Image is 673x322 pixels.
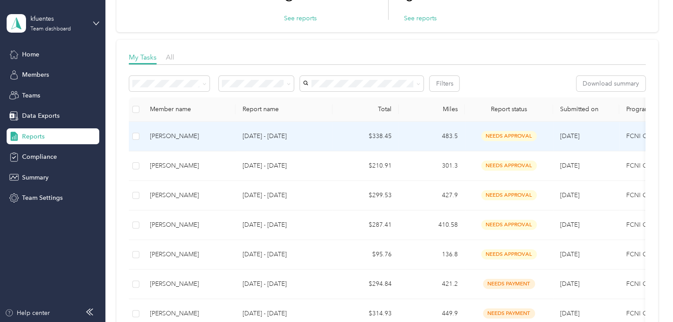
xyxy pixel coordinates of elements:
[150,220,228,230] div: [PERSON_NAME]
[333,151,399,181] td: $210.91
[22,152,57,161] span: Compliance
[399,181,465,210] td: 427.9
[30,14,86,23] div: kfuentes
[243,131,325,141] p: [DATE] - [DATE]
[553,97,619,122] th: Submitted on
[22,173,49,182] span: Summary
[150,191,228,200] div: [PERSON_NAME]
[481,249,537,259] span: needs approval
[472,105,546,113] span: Report status
[143,97,236,122] th: Member name
[340,105,392,113] div: Total
[129,53,157,61] span: My Tasks
[150,309,228,318] div: [PERSON_NAME]
[150,250,228,259] div: [PERSON_NAME]
[399,270,465,299] td: 421.2
[333,210,399,240] td: $287.41
[430,76,459,91] button: Filters
[406,105,458,113] div: Miles
[243,279,325,289] p: [DATE] - [DATE]
[243,161,325,171] p: [DATE] - [DATE]
[30,26,71,32] div: Team dashboard
[560,221,580,228] span: [DATE]
[483,308,535,318] span: needs payment
[481,220,537,230] span: needs approval
[22,193,63,202] span: Team Settings
[560,310,580,317] span: [DATE]
[243,250,325,259] p: [DATE] - [DATE]
[399,210,465,240] td: 410.58
[5,308,50,318] button: Help center
[150,131,228,141] div: [PERSON_NAME]
[483,279,535,289] span: needs payment
[284,14,317,23] button: See reports
[560,191,580,199] span: [DATE]
[404,14,437,23] button: See reports
[333,270,399,299] td: $294.84
[236,97,333,122] th: Report name
[150,161,228,171] div: [PERSON_NAME]
[243,191,325,200] p: [DATE] - [DATE]
[333,240,399,270] td: $95.76
[243,309,325,318] p: [DATE] - [DATE]
[22,91,40,100] span: Teams
[576,76,645,91] button: Download summary
[399,122,465,151] td: 483.5
[333,122,399,151] td: $338.45
[333,181,399,210] td: $299.53
[166,53,174,61] span: All
[243,220,325,230] p: [DATE] - [DATE]
[22,50,39,59] span: Home
[481,131,537,141] span: needs approval
[22,70,49,79] span: Members
[22,111,60,120] span: Data Exports
[481,161,537,171] span: needs approval
[481,190,537,200] span: needs approval
[624,273,673,322] iframe: Everlance-gr Chat Button Frame
[150,105,228,113] div: Member name
[22,132,45,141] span: Reports
[560,280,580,288] span: [DATE]
[560,251,580,258] span: [DATE]
[560,132,580,140] span: [DATE]
[399,240,465,270] td: 136.8
[399,151,465,181] td: 301.3
[560,162,580,169] span: [DATE]
[150,279,228,289] div: [PERSON_NAME]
